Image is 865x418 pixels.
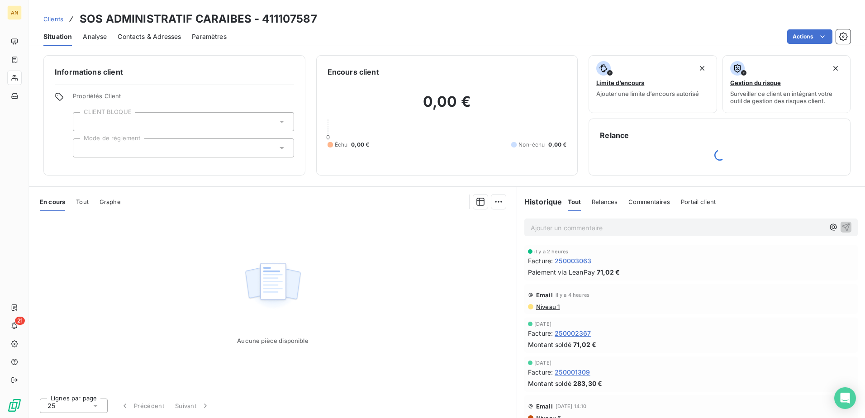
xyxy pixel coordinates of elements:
button: Gestion du risqueSurveiller ce client en intégrant votre outil de gestion des risques client. [722,55,851,113]
span: Facture : [528,367,553,377]
button: Suivant [170,396,215,415]
span: [DATE] [534,360,551,366]
h6: Historique [517,196,562,207]
span: 250002367 [555,328,591,338]
span: Non-échu [518,141,545,149]
input: Ajouter une valeur [81,118,88,126]
span: il y a 2 heures [534,249,568,254]
span: Paiement via LeanPay [528,267,595,277]
span: Situation [43,32,72,41]
span: Ajouter une limite d’encours autorisé [596,90,699,97]
input: Ajouter une valeur [81,144,88,152]
span: 25 [48,401,55,410]
span: Gestion du risque [730,79,781,86]
span: Graphe [100,198,121,205]
div: Open Intercom Messenger [834,387,856,409]
span: Échu [335,141,348,149]
button: Précédent [115,396,170,415]
span: Propriétés Client [73,92,294,105]
span: Paramètres [192,32,227,41]
span: Facture : [528,256,553,266]
span: 71,02 € [573,340,596,349]
span: 0,00 € [548,141,566,149]
span: Analyse [83,32,107,41]
span: Relances [592,198,618,205]
span: Portail client [681,198,716,205]
span: Niveau 1 [535,303,560,310]
h6: Relance [600,130,839,141]
span: 250001309 [555,367,590,377]
h6: Encours client [328,66,379,77]
span: Facture : [528,328,553,338]
span: En cours [40,198,65,205]
span: 71,02 € [597,267,620,277]
span: 250003063 [555,256,591,266]
span: Tout [568,198,581,205]
span: Aucune pièce disponible [237,337,308,344]
span: 283,30 € [573,379,602,388]
h3: SOS ADMINISTRATIF CARAIBES - 411107587 [80,11,317,27]
img: Logo LeanPay [7,398,22,413]
span: Montant soldé [528,340,571,349]
button: Actions [787,29,832,44]
span: Commentaires [628,198,670,205]
h2: 0,00 € [328,93,567,120]
span: 0 [326,133,330,141]
span: Clients [43,15,63,23]
button: Limite d’encoursAjouter une limite d’encours autorisé [589,55,717,113]
h6: Informations client [55,66,294,77]
span: Email [536,291,553,299]
span: [DATE] 14:10 [556,404,587,409]
span: Montant soldé [528,379,571,388]
span: Email [536,403,553,410]
span: il y a 4 heures [556,292,589,298]
span: 21 [15,317,25,325]
img: Empty state [244,258,302,314]
span: Tout [76,198,89,205]
a: Clients [43,14,63,24]
div: AN [7,5,22,20]
span: Surveiller ce client en intégrant votre outil de gestion des risques client. [730,90,843,104]
span: 0,00 € [351,141,369,149]
span: [DATE] [534,321,551,327]
span: Contacts & Adresses [118,32,181,41]
span: Limite d’encours [596,79,644,86]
